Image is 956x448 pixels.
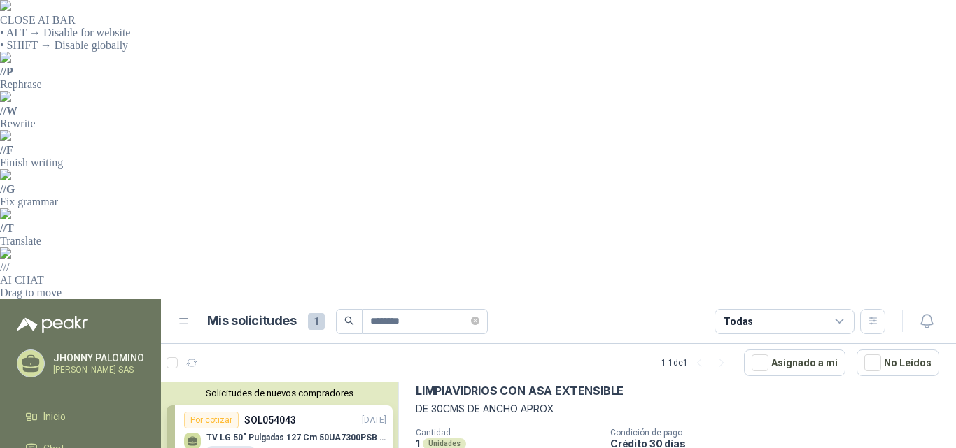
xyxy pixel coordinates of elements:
[344,316,354,326] span: search
[471,315,479,328] span: close-circle
[610,428,950,438] p: Condición de pago
[661,352,733,374] div: 1 - 1 de 1
[17,316,88,333] img: Logo peakr
[53,366,144,374] p: [PERSON_NAME] SAS
[857,349,939,376] button: No Leídos
[308,313,325,330] span: 1
[416,428,599,438] p: Cantidad
[17,403,144,430] a: Inicio
[416,384,624,398] p: LIMPIAVIDRIOS CON ASA EXTENSIBLE
[167,388,393,398] button: Solicitudes de nuevos compradores
[416,401,939,417] p: DE 30CMS DE ANCHO APROX
[744,349,845,376] button: Asignado a mi
[43,409,66,424] span: Inicio
[471,317,479,325] span: close-circle
[53,353,144,363] p: JHONNY PALOMINO
[724,314,753,329] div: Todas
[207,311,297,331] h1: Mis solicitudes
